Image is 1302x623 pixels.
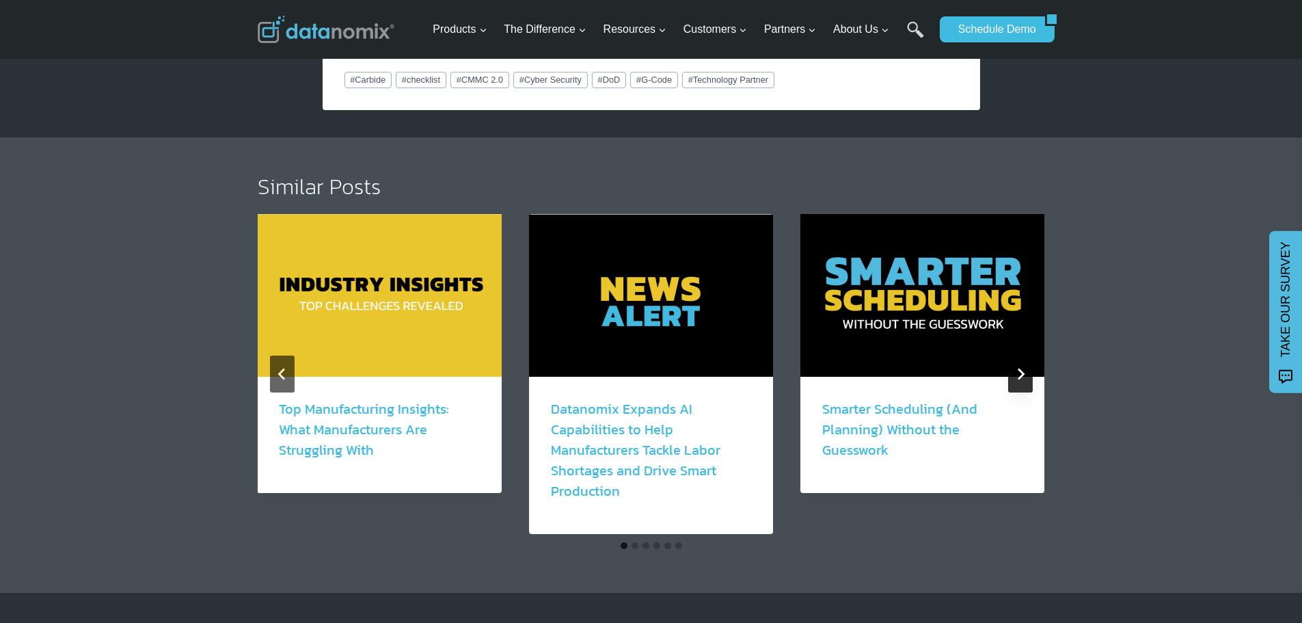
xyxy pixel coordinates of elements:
[800,214,1044,377] img: Smarter Scheduling (And Planning) Without the Guesswork
[907,21,924,52] a: Search
[664,542,671,549] button: Go to slide 5
[257,214,501,534] div: 1 of 6
[551,399,720,501] a: Datanomix Expands AI Capabilities to Help Manufacturers Tackle Labor Shortages and Drive Smart Pr...
[764,21,816,38] span: Partners
[598,75,603,85] span: #
[621,542,627,549] button: Go to slide 1
[642,542,649,549] button: Go to slide 3
[258,16,394,43] img: Datanomix
[688,75,693,85] span: #
[592,72,626,88] a: #DoD
[270,356,295,393] button: Go to last slide
[683,21,747,38] span: Customers
[504,21,586,38] span: The Difference
[682,72,774,88] a: #Technology Partner
[519,75,524,85] span: #
[1269,230,1302,393] button: TAKE OUR SURVEY
[258,176,1045,198] h2: Similar Posts
[396,72,446,88] a: #checklist
[630,72,677,88] a: #G-Code
[350,75,355,85] span: #
[344,72,392,88] a: #Carbide
[653,542,660,549] button: Go to slide 4
[427,8,933,52] nav: Primary Navigation
[822,399,977,460] a: Smarter Scheduling (And Planning) Without the Guesswork
[450,72,509,88] a: #CMMC 2.0
[529,214,773,534] div: 2 of 6
[833,21,889,38] span: About Us
[675,542,682,549] button: Go to slide 6
[940,16,1045,42] a: Schedule Demo
[457,75,461,85] span: #
[1276,241,1296,357] span: TAKE OUR SURVEY
[603,21,666,38] span: Resources
[433,21,487,38] span: Products
[529,214,773,377] img: Datanomix News Alert
[1008,356,1033,393] button: Next
[279,399,449,460] a: Top Manufacturing Insights: What Manufacturers Are Struggling With
[402,75,407,85] span: #
[800,214,1044,534] div: 3 of 6
[513,72,587,88] a: #Cyber Security
[257,214,501,377] img: Datanomix Industry Insights. Top Challenges Revealed.
[258,540,1045,551] ul: Select a slide to show
[636,75,641,85] span: #
[632,542,638,549] button: Go to slide 2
